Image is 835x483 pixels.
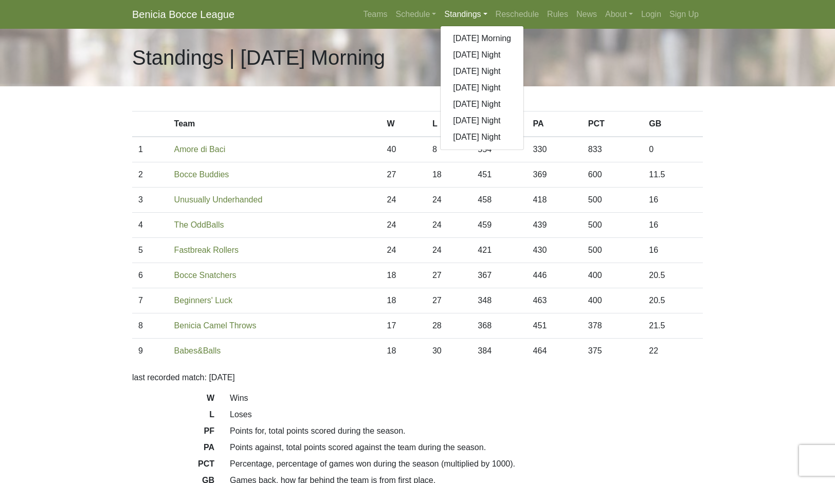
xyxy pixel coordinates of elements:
h1: Standings | [DATE] Morning [132,45,385,70]
dt: PA [124,441,222,458]
td: 500 [582,238,643,263]
a: Rules [543,4,572,25]
td: 24 [426,238,471,263]
a: [DATE] Night [441,80,523,96]
td: 27 [426,288,471,313]
td: 27 [381,162,426,188]
a: Amore di Baci [174,145,226,154]
td: 833 [582,137,643,162]
dt: W [124,392,222,408]
td: 20.5 [643,288,703,313]
td: 464 [527,339,582,364]
td: 24 [426,188,471,213]
td: 430 [527,238,582,263]
a: Babes&Balls [174,346,221,355]
td: 451 [471,162,527,188]
td: 500 [582,213,643,238]
td: 600 [582,162,643,188]
a: Beginners' Luck [174,296,232,305]
td: 7 [132,288,168,313]
a: [DATE] Night [441,129,523,145]
td: 446 [527,263,582,288]
td: 1 [132,137,168,162]
td: 22 [643,339,703,364]
a: Reschedule [492,4,543,25]
td: 27 [426,263,471,288]
td: 24 [426,213,471,238]
td: 330 [527,137,582,162]
dd: Points against, total points scored against the team during the season. [222,441,711,454]
dd: Points for, total points scored during the season. [222,425,711,437]
a: [DATE] Night [441,63,523,80]
a: Schedule [392,4,441,25]
td: 9 [132,339,168,364]
td: 348 [471,288,527,313]
td: 421 [471,238,527,263]
td: 400 [582,263,643,288]
td: 3 [132,188,168,213]
td: 16 [643,188,703,213]
a: Unusually Underhanded [174,195,263,204]
td: 18 [381,263,426,288]
a: Bocce Buddies [174,170,229,179]
td: 0 [643,137,703,162]
td: 500 [582,188,643,213]
td: 439 [527,213,582,238]
td: 451 [527,313,582,339]
td: 368 [471,313,527,339]
td: 24 [381,213,426,238]
a: Teams [359,4,391,25]
a: About [601,4,637,25]
a: The OddBalls [174,220,224,229]
a: Login [637,4,665,25]
td: 6 [132,263,168,288]
td: 40 [381,137,426,162]
td: 24 [381,188,426,213]
td: 16 [643,238,703,263]
th: L [426,112,471,137]
td: 458 [471,188,527,213]
a: Benicia Bocce League [132,4,234,25]
td: 18 [381,339,426,364]
a: [DATE] Night [441,113,523,129]
td: 459 [471,213,527,238]
a: [DATE] Morning [441,30,523,47]
td: 30 [426,339,471,364]
th: W [381,112,426,137]
a: Bocce Snatchers [174,271,237,280]
dd: Wins [222,392,711,404]
a: Sign Up [665,4,703,25]
a: [DATE] Night [441,96,523,113]
td: 8 [132,313,168,339]
dd: Percentage, percentage of games won during the season (multiplied by 1000). [222,458,711,470]
td: 418 [527,188,582,213]
td: 463 [527,288,582,313]
dd: Loses [222,408,711,421]
dt: PF [124,425,222,441]
td: 8 [426,137,471,162]
dt: L [124,408,222,425]
th: GB [643,112,703,137]
td: 367 [471,263,527,288]
td: 384 [471,339,527,364]
a: News [572,4,601,25]
div: Standings [440,26,524,150]
td: 18 [426,162,471,188]
dt: PCT [124,458,222,474]
td: 400 [582,288,643,313]
td: 369 [527,162,582,188]
td: 11.5 [643,162,703,188]
a: Benicia Camel Throws [174,321,257,330]
td: 18 [381,288,426,313]
td: 16 [643,213,703,238]
a: [DATE] Night [441,47,523,63]
td: 21.5 [643,313,703,339]
p: last recorded match: [DATE] [132,371,703,384]
td: 28 [426,313,471,339]
a: Standings [440,4,491,25]
a: Fastbreak Rollers [174,246,239,254]
td: 20.5 [643,263,703,288]
th: PCT [582,112,643,137]
td: 24 [381,238,426,263]
td: 17 [381,313,426,339]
